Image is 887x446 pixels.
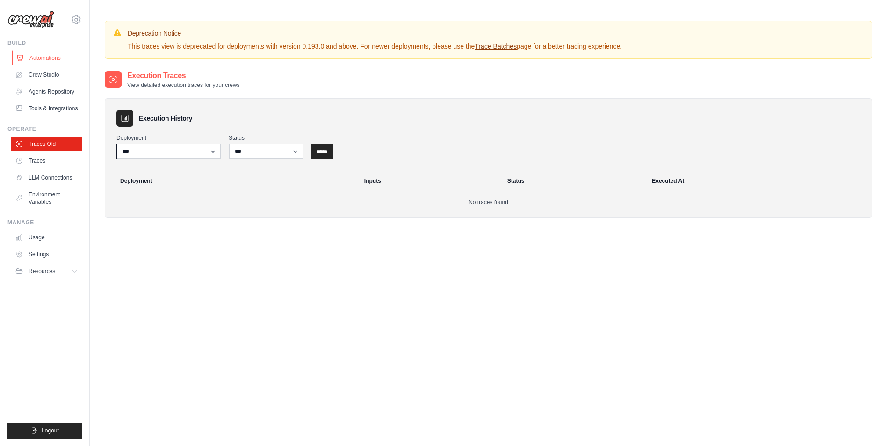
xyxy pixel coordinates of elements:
div: Operate [7,125,82,133]
p: No traces found [116,199,860,206]
a: Tools & Integrations [11,101,82,116]
h3: Deprecation Notice [128,29,622,38]
div: Build [7,39,82,47]
button: Logout [7,423,82,439]
a: LLM Connections [11,170,82,185]
a: Environment Variables [11,187,82,209]
a: Crew Studio [11,67,82,82]
span: Logout [42,427,59,434]
label: Status [229,134,303,142]
button: Resources [11,264,82,279]
div: Manage [7,219,82,226]
th: Inputs [359,171,502,191]
h2: Execution Traces [127,70,240,81]
a: Usage [11,230,82,245]
a: Agents Repository [11,84,82,99]
img: Logo [7,11,54,29]
label: Deployment [116,134,221,142]
th: Status [502,171,646,191]
th: Executed At [646,171,868,191]
p: This traces view is deprecated for deployments with version 0.193.0 and above. For newer deployme... [128,42,622,51]
a: Settings [11,247,82,262]
span: Resources [29,267,55,275]
a: Traces [11,153,82,168]
h3: Execution History [139,114,192,123]
a: Automations [12,50,83,65]
a: Trace Batches [475,43,517,50]
p: View detailed execution traces for your crews [127,81,240,89]
a: Traces Old [11,137,82,151]
th: Deployment [109,171,359,191]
